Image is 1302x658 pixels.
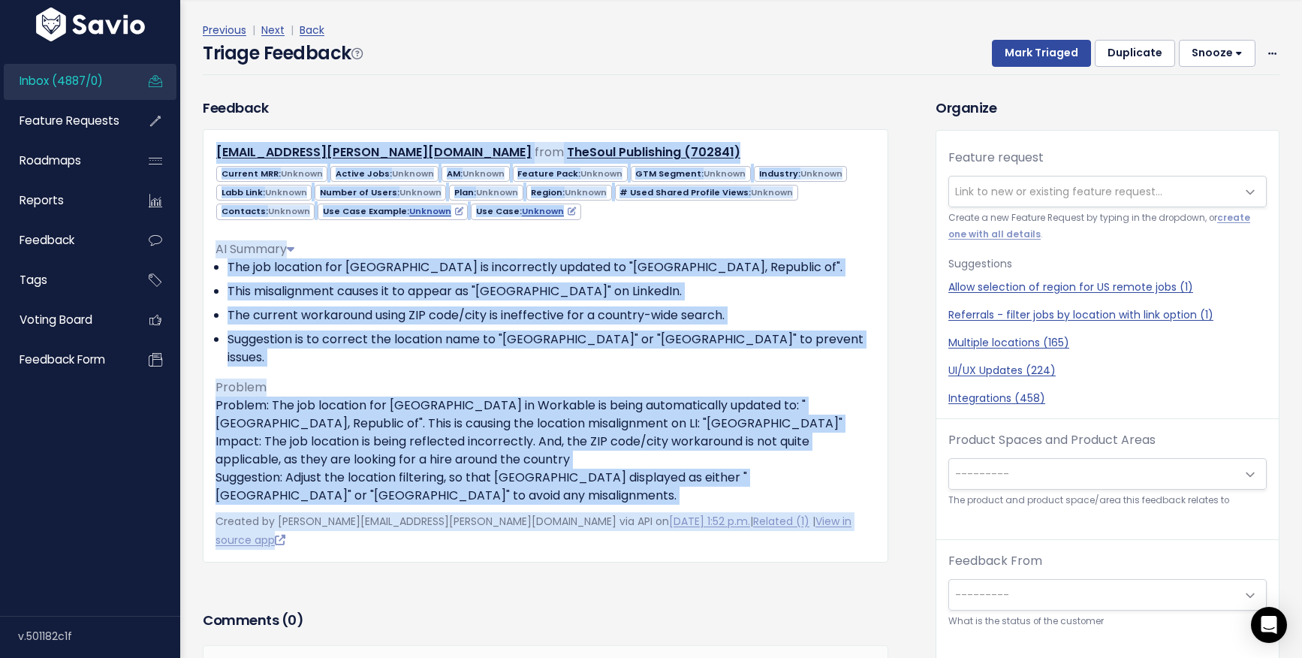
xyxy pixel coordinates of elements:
h3: Feedback [203,98,268,118]
a: Multiple locations (165) [948,335,1267,351]
span: AI Summary [215,240,294,258]
span: Unknown [704,168,746,180]
span: Link to new or existing feature request... [955,184,1162,199]
span: Feedback [20,232,74,248]
span: Unknown [265,186,307,198]
li: The job location for [GEOGRAPHIC_DATA] is incorrectly updated to "[GEOGRAPHIC_DATA], Republic of". [228,258,876,276]
span: Unknown [281,168,323,180]
span: Unknown [565,186,607,198]
label: Feature request [948,149,1044,167]
span: Created by [PERSON_NAME][EMAIL_ADDRESS][PERSON_NAME][DOMAIN_NAME] via API on | | [215,514,851,548]
span: | [249,23,258,38]
span: Unknown [392,168,434,180]
a: Back [300,23,324,38]
button: Snooze [1179,40,1255,67]
a: create one with all details [948,212,1250,240]
a: UI/UX Updates (224) [948,363,1267,379]
span: Unknown [399,186,442,198]
span: Current MRR: [216,166,327,182]
span: Labb Link: [216,185,312,201]
small: What is the status of the customer [948,614,1267,629]
span: Contacts: [216,204,315,219]
span: Unknown [476,186,518,198]
span: Unknown [751,186,793,198]
span: GTM Segment: [631,166,751,182]
span: 0 [288,611,297,629]
h3: Comments ( ) [203,610,888,631]
span: from [535,143,564,161]
img: logo-white.9d6f32f41409.svg [32,8,149,41]
span: Feedback form [20,352,105,367]
span: | [288,23,297,38]
label: Product Spaces and Product Areas [948,431,1156,449]
span: Industry: [754,166,847,182]
span: Roadmaps [20,152,81,168]
span: Problem [215,379,267,396]
a: TheSoul Publishing (702841) [567,143,740,161]
span: Unknown [580,168,622,180]
button: Mark Triaged [992,40,1091,67]
button: Duplicate [1095,40,1175,67]
span: Tags [20,272,47,288]
a: Tags [4,263,125,297]
li: This misalignment causes it to appear as "[GEOGRAPHIC_DATA]" on LinkedIn. [228,282,876,300]
span: Number of Users: [315,185,446,201]
div: v.501182c1f [18,617,180,656]
a: [EMAIL_ADDRESS][PERSON_NAME][DOMAIN_NAME] [216,143,532,161]
h4: Triage Feedback [203,40,362,67]
span: Inbox (4887/0) [20,73,103,89]
span: Plan: [449,185,523,201]
a: Inbox (4887/0) [4,64,125,98]
span: Feature Pack: [513,166,628,182]
span: Unknown [800,168,842,180]
a: Referrals - filter jobs by location with link option (1) [948,307,1267,323]
a: Integrations (458) [948,391,1267,406]
a: Voting Board [4,303,125,337]
span: AM: [442,166,509,182]
li: The current workaround using ZIP code/city is ineffective for a country-wide search. [228,306,876,324]
a: [DATE] 1:52 p.m. [669,514,750,529]
span: Unknown [463,168,505,180]
a: Next [261,23,285,38]
span: # Used Shared Profile Views: [615,185,798,201]
label: Feedback From [948,552,1042,570]
a: Feature Requests [4,104,125,138]
a: Previous [203,23,246,38]
span: --------- [955,587,1009,602]
h3: Organize [936,98,1279,118]
span: Unknown [268,205,310,217]
span: Region: [526,185,612,201]
small: The product and product space/area this feedback relates to [948,493,1267,509]
a: Feedback form [4,343,125,377]
a: View in source app [215,514,851,548]
a: Roadmaps [4,143,125,178]
p: Problem: The job location for [GEOGRAPHIC_DATA] in Workable is being automatically updated to: "[... [215,397,876,505]
p: Suggestions [948,255,1267,273]
div: Open Intercom Messenger [1251,607,1287,643]
li: Suggestion is to correct the location name to "[GEOGRAPHIC_DATA]" or "[GEOGRAPHIC_DATA]" to preve... [228,331,876,367]
a: Related (1) [753,514,809,529]
a: Allow selection of region for US remote jobs (1) [948,279,1267,295]
span: Voting Board [20,312,92,327]
span: --------- [955,466,1009,481]
a: Reports [4,183,125,218]
a: Unknown [409,205,463,217]
small: Create a new Feature Request by typing in the dropdown, or . [948,210,1267,243]
span: Reports [20,192,64,208]
span: Use Case: [471,204,580,219]
a: Feedback [4,223,125,258]
span: Feature Requests [20,113,119,128]
span: Active Jobs: [330,166,439,182]
a: Unknown [522,205,576,217]
span: Use Case Example: [318,204,468,219]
